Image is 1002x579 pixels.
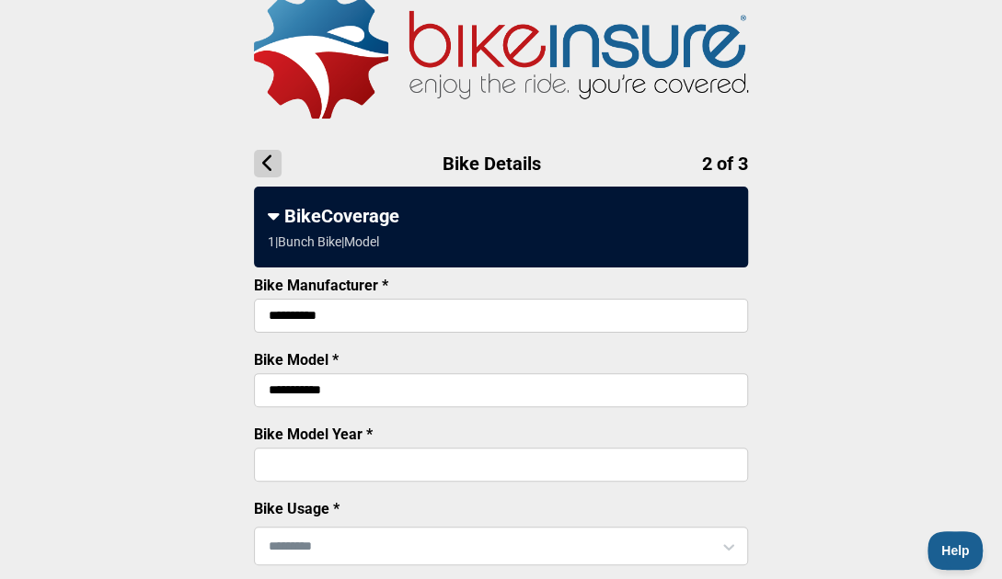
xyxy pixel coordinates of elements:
div: 1 | Bunch Bike | Model [268,234,379,249]
label: Bike Usage * [254,500,340,517]
h1: Bike Details [254,150,748,177]
label: Bike Manufacturer * [254,277,388,294]
iframe: Toggle Customer Support [927,531,984,570]
label: Bike Model * [254,351,339,369]
span: 2 of 3 [702,153,748,175]
label: Bike Model Year * [254,426,373,443]
div: BikeCoverage [268,205,734,227]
